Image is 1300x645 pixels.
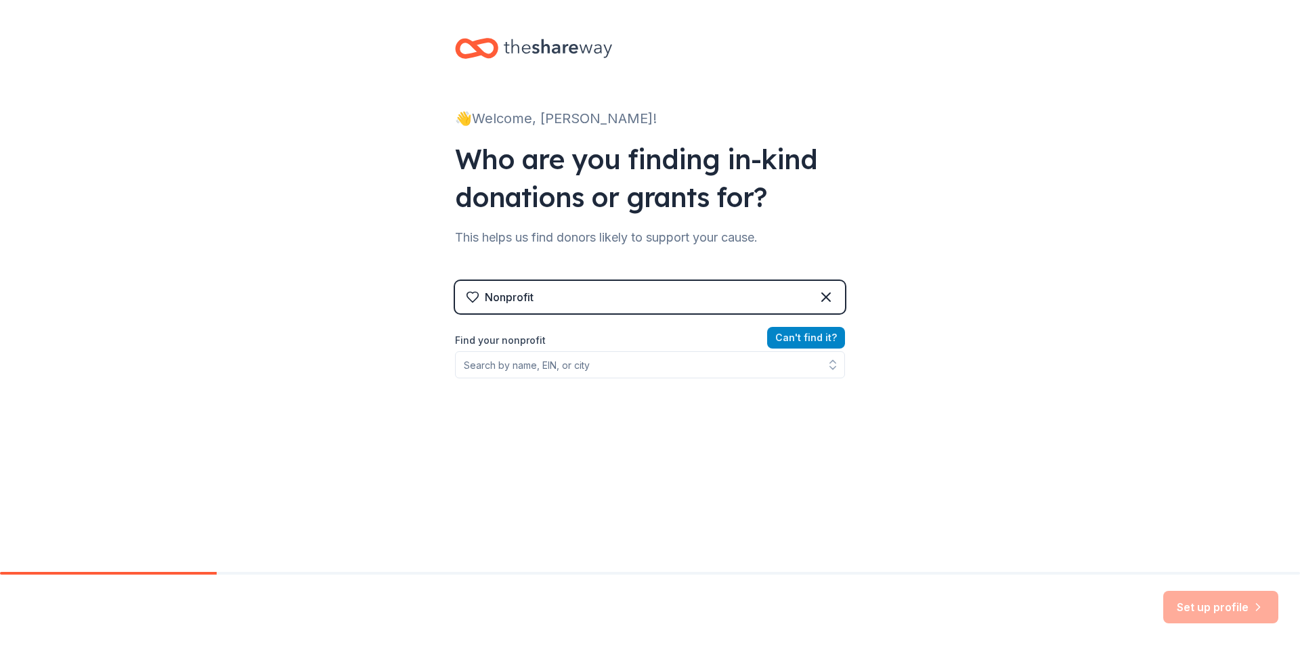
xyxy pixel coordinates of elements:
div: 👋 Welcome, [PERSON_NAME]! [455,108,845,129]
button: Can't find it? [767,327,845,349]
div: Who are you finding in-kind donations or grants for? [455,140,845,216]
input: Search by name, EIN, or city [455,351,845,378]
label: Find your nonprofit [455,332,845,349]
div: Nonprofit [485,289,534,305]
div: This helps us find donors likely to support your cause. [455,227,845,248]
